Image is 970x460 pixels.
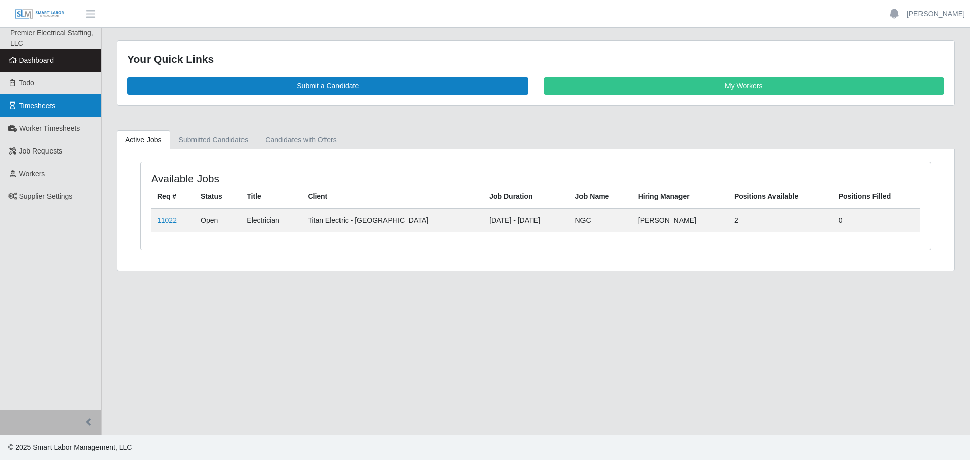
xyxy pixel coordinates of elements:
[728,209,833,232] td: 2
[117,130,170,150] a: Active Jobs
[8,443,132,451] span: © 2025 Smart Labor Management, LLC
[19,170,45,178] span: Workers
[151,172,463,185] h4: Available Jobs
[157,216,177,224] a: 11022
[569,209,632,232] td: NGC
[302,185,483,209] th: Client
[19,147,63,155] span: Job Requests
[240,209,302,232] td: Electrician
[19,124,80,132] span: Worker Timesheets
[151,185,195,209] th: Req #
[127,51,944,67] div: Your Quick Links
[569,185,632,209] th: Job Name
[19,56,54,64] span: Dashboard
[240,185,302,209] th: Title
[195,185,240,209] th: Status
[170,130,257,150] a: Submitted Candidates
[10,29,93,47] span: Premier Electrical Staffing, LLC
[127,77,528,95] a: Submit a Candidate
[14,9,65,20] img: SLM Logo
[257,130,345,150] a: Candidates with Offers
[19,192,73,200] span: Supplier Settings
[195,209,240,232] td: Open
[833,209,920,232] td: 0
[728,185,833,209] th: Positions Available
[483,209,569,232] td: [DATE] - [DATE]
[907,9,965,19] a: [PERSON_NAME]
[19,101,56,110] span: Timesheets
[632,185,728,209] th: Hiring Manager
[483,185,569,209] th: Job Duration
[19,79,34,87] span: Todo
[833,185,920,209] th: Positions Filled
[632,209,728,232] td: [PERSON_NAME]
[302,209,483,232] td: Titan Electric - [GEOGRAPHIC_DATA]
[544,77,945,95] a: My Workers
